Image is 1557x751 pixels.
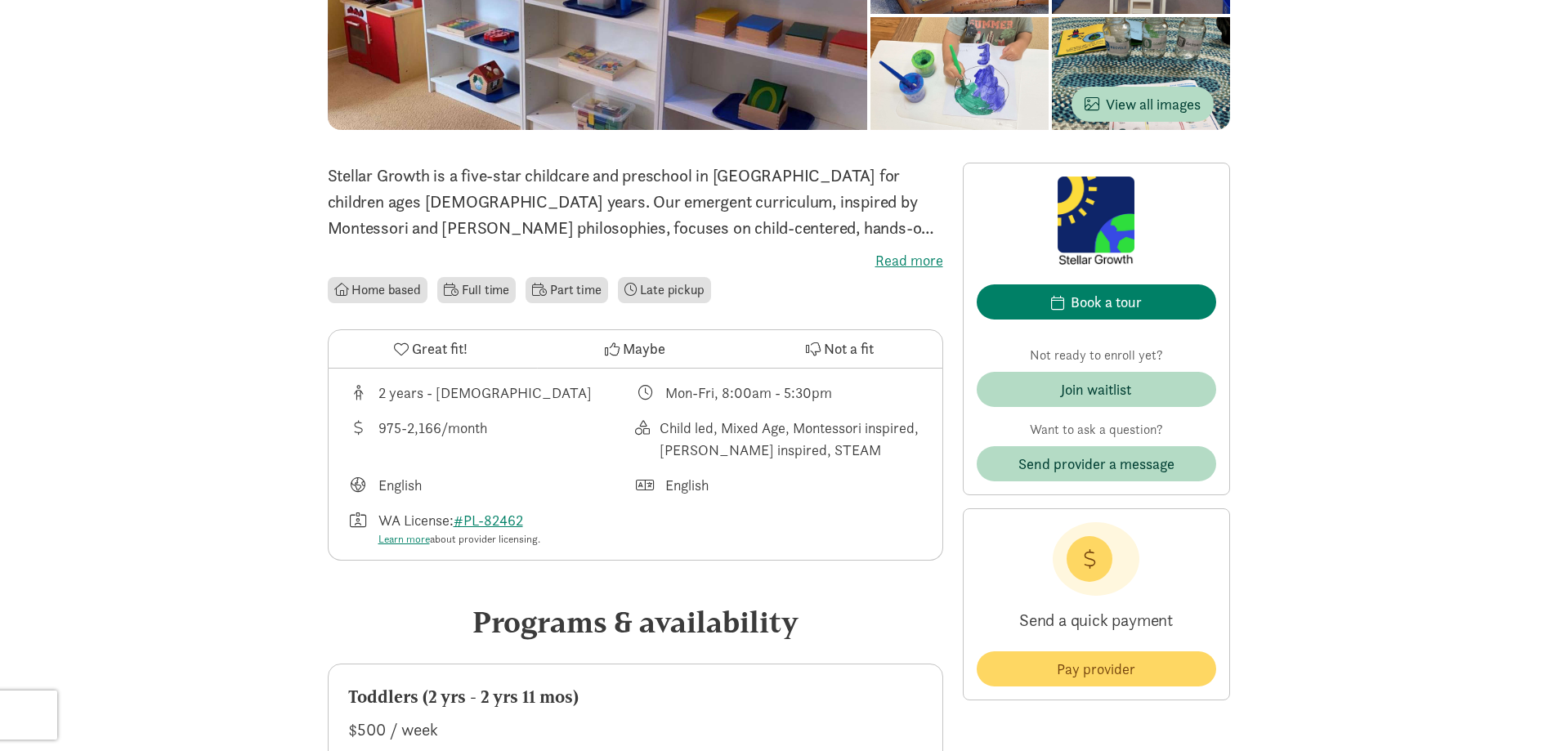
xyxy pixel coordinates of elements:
a: Learn more [378,532,430,546]
a: #PL-82462 [454,511,523,530]
div: Languages taught [348,474,636,496]
div: Age range for children that this provider cares for [348,382,636,404]
div: This provider's education philosophy [635,417,923,461]
span: Send provider a message [1018,453,1174,475]
div: English [665,474,709,496]
span: Maybe [623,338,665,360]
button: Maybe [533,330,737,368]
li: Part time [526,277,607,303]
div: Join waitlist [1061,378,1131,400]
p: Send a quick payment [977,596,1216,645]
span: Not a fit [824,338,874,360]
p: Want to ask a question? [977,420,1216,440]
div: Average tuition for this program [348,417,636,461]
div: Programs & availability [328,600,943,644]
span: View all images [1085,93,1201,115]
div: Class schedule [635,382,923,404]
div: 2 years - [DEMOGRAPHIC_DATA] [378,382,592,404]
div: Languages spoken [635,474,923,496]
div: about provider licensing. [378,531,540,548]
div: License number [348,509,636,548]
button: View all images [1072,87,1214,122]
li: Home based [328,277,427,303]
span: Pay provider [1057,658,1135,680]
div: Child led, Mixed Age, Montessori inspired, [PERSON_NAME] inspired, STEAM [660,417,923,461]
button: Not a fit [737,330,942,368]
label: Read more [328,251,943,270]
div: $500 / week [348,717,923,743]
button: Book a tour [977,284,1216,320]
button: Send provider a message [977,446,1216,481]
div: Book a tour [1071,291,1142,313]
li: Late pickup [618,277,711,303]
li: Full time [437,277,516,303]
div: English [378,474,422,496]
button: Join waitlist [977,372,1216,407]
div: Toddlers (2 yrs - 2 yrs 11 mos) [348,684,923,710]
img: Provider logo [1058,177,1134,265]
p: Stellar Growth is a five-star childcare and preschool in [GEOGRAPHIC_DATA] for children ages [DEM... [328,163,943,241]
div: 975-2,166/month [378,417,487,461]
span: Great fit! [412,338,468,360]
div: Mon-Fri, 8:00am - 5:30pm [665,382,832,404]
div: WA License: [378,509,540,548]
p: Not ready to enroll yet? [977,346,1216,365]
button: Great fit! [329,330,533,368]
